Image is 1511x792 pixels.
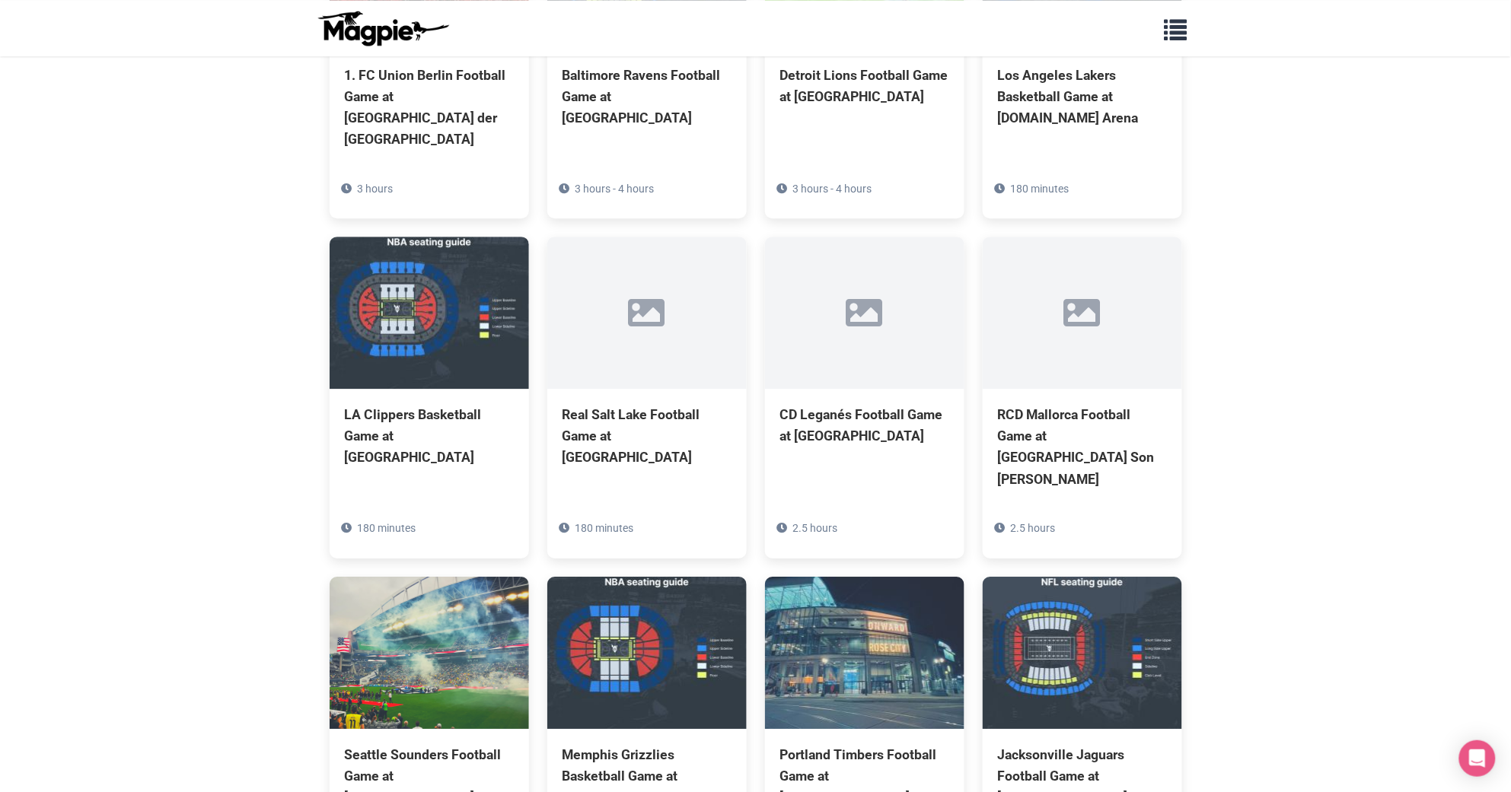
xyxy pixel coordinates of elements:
[563,404,732,468] div: Real Salt Lake Football Game at [GEOGRAPHIC_DATA]
[1011,522,1056,534] span: 2.5 hours
[547,237,747,536] a: Real Salt Lake Football Game at [GEOGRAPHIC_DATA] 180 minutes
[330,577,529,729] img: Seattle Sounders Football Game at Lumen Field
[998,404,1167,490] div: RCD Mallorca Football Game at [GEOGRAPHIC_DATA] Son [PERSON_NAME]
[765,237,964,515] a: CD Leganés Football Game at [GEOGRAPHIC_DATA] 2.5 hours
[983,237,1182,558] a: RCD Mallorca Football Game at [GEOGRAPHIC_DATA] Son [PERSON_NAME] 2.5 hours
[358,183,394,195] span: 3 hours
[765,577,964,729] img: Portland Timbers Football Game at Providence Park
[983,577,1182,729] img: Jacksonville Jaguars Football Game at EverBank Stadium
[563,65,732,129] div: Baltimore Ravens Football Game at [GEOGRAPHIC_DATA]
[358,522,416,534] span: 180 minutes
[1011,183,1069,195] span: 180 minutes
[345,65,514,151] div: 1. FC Union Berlin Football Game at [GEOGRAPHIC_DATA] der [GEOGRAPHIC_DATA]
[780,404,949,447] div: CD Leganés Football Game at [GEOGRAPHIC_DATA]
[575,522,634,534] span: 180 minutes
[998,65,1167,129] div: Los Angeles Lakers Basketball Game at [DOMAIN_NAME] Arena
[345,404,514,468] div: LA Clippers Basketball Game at [GEOGRAPHIC_DATA]
[330,237,529,536] a: LA Clippers Basketball Game at [GEOGRAPHIC_DATA] 180 minutes
[314,10,451,46] img: logo-ab69f6fb50320c5b225c76a69d11143b.png
[330,237,529,389] img: LA Clippers Basketball Game at Intuit Dome
[793,183,872,195] span: 3 hours - 4 hours
[547,577,747,729] img: Memphis Grizzlies Basketball Game at FedExForum
[780,65,949,107] div: Detroit Lions Football Game at [GEOGRAPHIC_DATA]
[793,522,838,534] span: 2.5 hours
[575,183,655,195] span: 3 hours - 4 hours
[1459,740,1496,777] div: Open Intercom Messenger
